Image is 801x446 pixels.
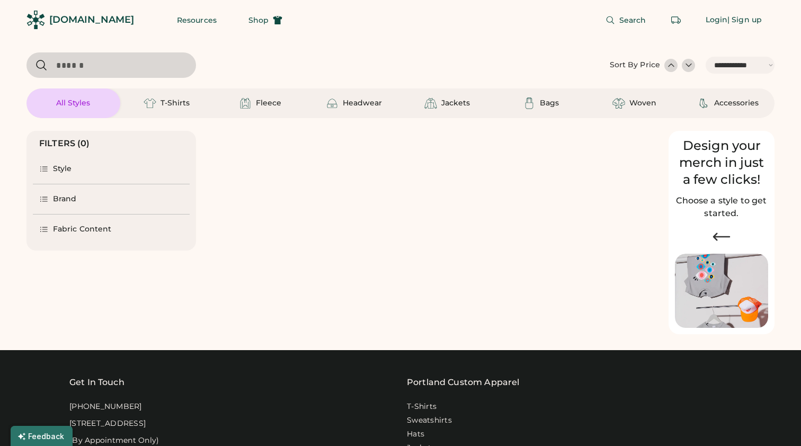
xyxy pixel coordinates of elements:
div: (By Appointment Only) [69,435,159,446]
div: Jackets [441,98,470,109]
button: Search [593,10,659,31]
button: Retrieve an order [665,10,687,31]
div: Headwear [343,98,382,109]
div: Woven [629,98,656,109]
div: [PHONE_NUMBER] [69,402,142,412]
div: Get In Touch [69,376,124,389]
div: Brand [53,194,77,204]
span: Shop [248,16,269,24]
div: | Sign up [727,15,762,25]
img: Image of Lisa Congdon Eye Print on T-Shirt and Hat [675,254,768,328]
div: Style [53,164,72,174]
div: Login [706,15,728,25]
img: Rendered Logo - Screens [26,11,45,29]
a: Portland Custom Apparel [407,376,519,389]
h2: Choose a style to get started. [675,194,768,220]
img: Headwear Icon [326,97,339,110]
img: Woven Icon [612,97,625,110]
button: Shop [236,10,295,31]
div: T-Shirts [161,98,190,109]
a: Hats [407,429,424,440]
div: FILTERS (0) [39,137,90,150]
img: T-Shirts Icon [144,97,156,110]
a: T-Shirts [407,402,437,412]
img: Bags Icon [523,97,536,110]
div: Design your merch in just a few clicks! [675,137,768,188]
div: [STREET_ADDRESS] [69,418,146,429]
img: Accessories Icon [697,97,710,110]
a: Sweatshirts [407,415,452,426]
div: Fleece [256,98,281,109]
img: Fleece Icon [239,97,252,110]
div: Accessories [714,98,759,109]
img: Jackets Icon [424,97,437,110]
div: Bags [540,98,559,109]
div: Fabric Content [53,224,111,235]
span: Search [619,16,646,24]
button: Resources [164,10,229,31]
div: All Styles [56,98,90,109]
div: [DOMAIN_NAME] [49,13,134,26]
div: Sort By Price [610,60,660,70]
